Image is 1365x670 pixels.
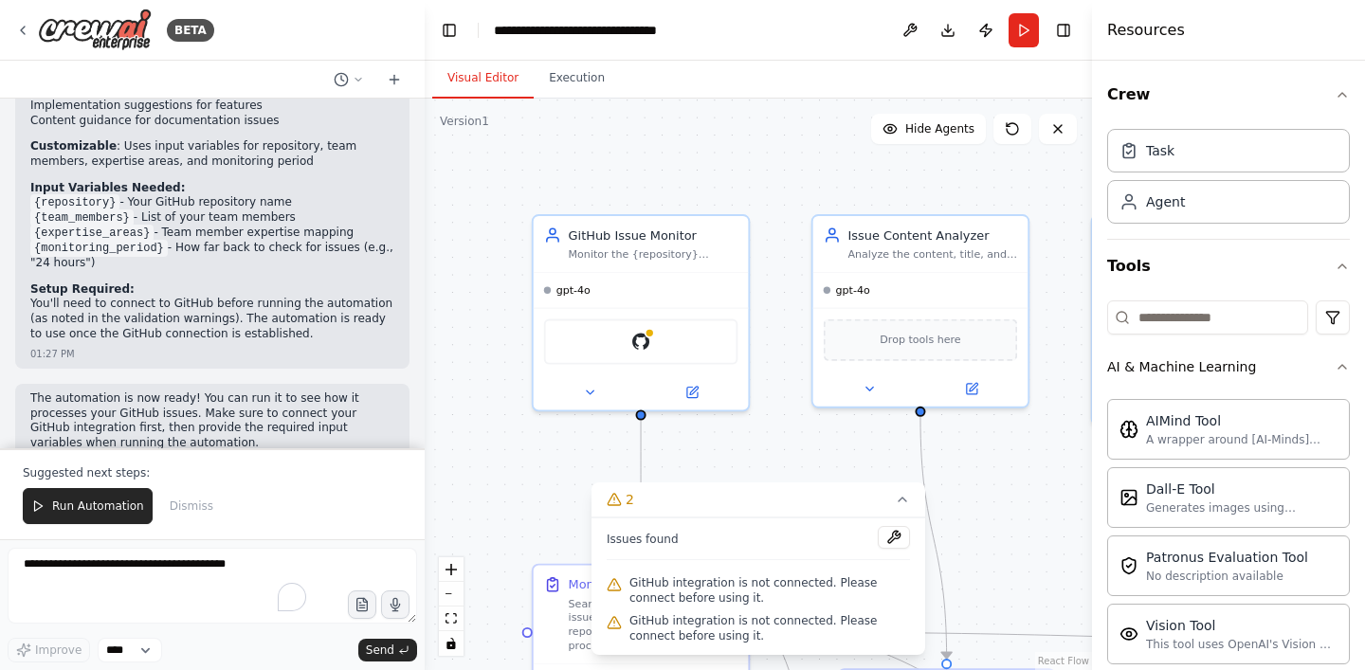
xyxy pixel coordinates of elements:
[1146,432,1338,447] div: A wrapper around [AI-Minds]([URL][DOMAIN_NAME]). Useful for when you need answers to questions fr...
[836,283,870,298] span: gpt-4o
[358,639,417,661] button: Send
[366,643,394,658] span: Send
[379,68,409,91] button: Start a new chat
[439,607,464,631] button: fit view
[30,391,394,450] p: The automation is now ready! You can run it to see how it processes your GitHub issues. Make sure...
[439,557,464,582] button: zoom in
[30,114,394,129] li: Content guidance for documentation issues
[1119,556,1138,575] img: PatronusEvalTool
[847,247,1017,262] div: Analyze the content, title, and description of GitHub issues to classify them accurately as bug r...
[1119,488,1138,507] img: DallETool
[1119,420,1138,439] img: AIMindTool
[381,590,409,619] button: Click to speak your automation idea
[1146,500,1338,516] div: Generates images using OpenAI's Dall-E model.
[23,488,153,524] button: Run Automation
[30,226,394,241] li: - Team member expertise mapping
[160,488,223,524] button: Dismiss
[30,139,117,153] strong: Customizable
[880,332,960,349] span: Drop tools here
[626,490,634,509] span: 2
[432,59,534,99] button: Visual Editor
[532,214,750,411] div: GitHub Issue MonitorMonitor the {repository} repository for new GitHub issues and retrieve their ...
[167,19,214,42] div: BETA
[811,214,1029,408] div: Issue Content AnalyzerAnalyze the content, title, and description of GitHub issues to classify th...
[871,114,986,144] button: Hide Agents
[569,597,738,653] div: Search and retrieve new GitHub issues from the {repository} repository that haven't been processe...
[30,241,394,271] li: - How far back to check for issues (e.g., "24 hours")
[30,69,394,128] li: : Adds helpful comments with:
[643,382,741,403] button: Open in side panel
[440,114,489,129] div: Version 1
[30,282,135,296] strong: Setup Required:
[534,59,620,99] button: Execution
[326,68,372,91] button: Switch to previous chat
[607,532,679,547] span: Issues found
[1107,121,1350,239] div: Crew
[30,225,154,242] code: {expertise_areas}
[1146,141,1174,160] div: Task
[8,638,90,662] button: Improve
[439,557,464,656] div: React Flow controls
[922,378,1021,399] button: Open in side panel
[569,247,738,262] div: Monitor the {repository} repository for new GitHub issues and retrieve their content, title, auth...
[30,194,119,211] code: {repository}
[847,226,1017,244] div: Issue Content Analyzer
[170,498,213,514] span: Dismiss
[439,582,464,607] button: zoom out
[905,121,974,136] span: Hide Agents
[30,209,134,226] code: {team_members}
[8,548,417,624] textarea: To enrich screen reader interactions, please activate Accessibility in Grammarly extension settings
[1146,548,1308,567] div: Patronus Evaluation Tool
[52,498,144,514] span: Run Automation
[348,590,376,619] button: Upload files
[30,240,168,257] code: {monitoring_period}
[1146,569,1308,584] div: No description available
[1038,656,1089,666] a: React Flow attribution
[912,417,955,659] g: Edge from 1f2c109c-db2a-4f83-b9a6-4868e55c073b to 9891c3af-1eb5-4cb8-a9cb-f8efdb4d78cd
[1107,68,1350,121] button: Crew
[1146,192,1185,211] div: Agent
[1107,19,1185,42] h4: Resources
[569,226,738,244] div: GitHub Issue Monitor
[1146,411,1338,430] div: AIMind Tool
[629,613,910,643] span: GitHub integration is not connected. Please connect before using it.
[439,631,464,656] button: toggle interactivity
[556,283,591,298] span: gpt-4o
[629,575,910,606] span: GitHub integration is not connected. Please connect before using it.
[1107,357,1256,376] div: AI & Machine Learning
[30,139,394,169] li: : Uses input variables for repository, team members, expertise areas, and monitoring period
[436,17,463,44] button: Hide left sidebar
[1146,480,1338,498] div: Dall-E Tool
[591,482,925,517] button: 2
[1107,342,1350,391] button: AI & Machine Learning
[1119,625,1138,643] img: VisionTool
[35,643,82,658] span: Improve
[30,181,186,194] strong: Input Variables Needed:
[1146,616,1338,635] div: Vision Tool
[569,576,734,593] div: Monitor New GitHub Issues
[30,210,394,226] li: - List of your team members
[30,99,394,114] li: Implementation suggestions for features
[38,9,152,51] img: Logo
[30,195,394,210] li: - Your GitHub repository name
[23,465,402,480] p: Suggested next steps:
[30,297,394,341] p: You'll need to connect to GitHub before running the automation (as noted in the validation warnin...
[494,21,707,40] nav: breadcrumb
[632,421,649,554] g: Edge from cf1ff674-fc1f-4375-b391-9fe5756c2b7d to d7b498e1-59ce-443d-abe0-d7e56824ec88
[1050,17,1077,44] button: Hide right sidebar
[630,332,651,353] img: GitHub
[1146,637,1338,652] div: This tool uses OpenAI's Vision API to describe the contents of an image.
[30,347,75,361] div: 01:27 PM
[1107,240,1350,293] button: Tools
